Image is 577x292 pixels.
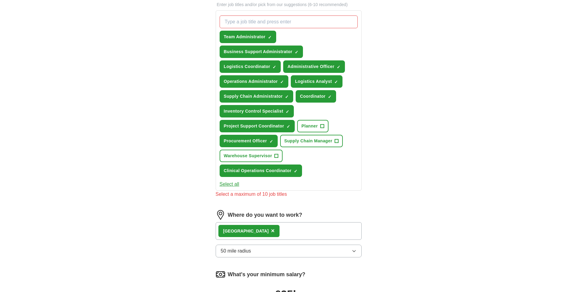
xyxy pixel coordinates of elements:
[224,49,292,55] span: Business Support Administrator
[286,109,289,114] span: ✓
[220,90,294,103] button: Supply Chain Administrator✓
[216,270,225,279] img: salary.png
[224,138,267,144] span: Procurement Officer
[285,94,289,99] span: ✓
[216,210,225,220] img: location.png
[283,60,345,73] button: Administrative Officer✓
[300,93,325,100] span: Coordinator
[297,120,328,132] button: Planner
[294,169,297,174] span: ✓
[220,181,239,188] button: Select all
[221,247,251,255] span: 50 mile radius
[271,226,275,236] button: ×
[269,139,273,144] span: ✓
[220,46,303,58] button: Business Support Administrator✓
[224,63,270,70] span: Logistics Coordinator
[220,60,281,73] button: Logistics Coordinator✓
[268,35,272,40] span: ✓
[334,80,338,84] span: ✓
[280,135,343,147] button: Supply Chain Manager
[284,138,332,144] span: Supply Chain Manager
[220,165,302,177] button: Clinical Operations Coordinator✓
[223,228,269,234] div: [GEOGRAPHIC_DATA]
[228,270,305,279] label: What's your minimum salary?
[224,123,284,129] span: Project Support Coordinator
[295,50,298,55] span: ✓
[301,123,318,129] span: Planner
[216,191,362,198] div: Select a maximum of 10 job titles
[273,65,276,70] span: ✓
[220,75,288,88] button: Operations Administrator✓
[328,94,332,99] span: ✓
[224,34,266,40] span: Team Administrator
[220,135,278,147] button: Procurement Officer✓
[220,105,294,117] button: Inventory Control Specialist✓
[224,108,283,114] span: Inventory Control Specialist
[220,31,276,43] button: Team Administrator✓
[337,65,340,70] span: ✓
[280,80,284,84] span: ✓
[224,78,278,85] span: Operations Administrator
[287,124,290,129] span: ✓
[216,2,362,8] p: Enter job titles and/or pick from our suggestions (6-10 recommended)
[224,93,283,100] span: Supply Chain Administrator
[228,211,302,219] label: Where do you want to work?
[220,150,283,162] button: Warehouse Supervisor
[220,120,295,132] button: Project Support Coordinator✓
[287,63,334,70] span: Administrative Officer
[291,75,342,88] button: Logistics Analyst✓
[271,227,275,234] span: ×
[220,15,358,28] input: Type a job title and press enter
[224,153,272,159] span: Warehouse Supervisor
[216,245,362,257] button: 50 mile radius
[296,90,336,103] button: Coordinator✓
[224,168,291,174] span: Clinical Operations Coordinator
[295,78,332,85] span: Logistics Analyst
